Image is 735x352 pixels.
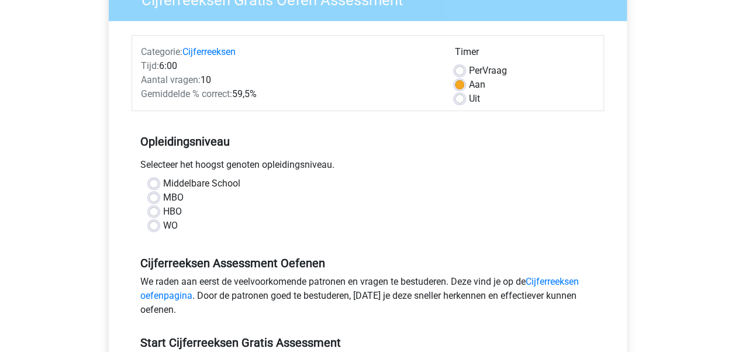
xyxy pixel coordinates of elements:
[132,59,446,73] div: 6:00
[163,219,178,233] label: WO
[140,336,595,350] h5: Start Cijferreeksen Gratis Assessment
[163,205,182,219] label: HBO
[469,78,485,92] label: Aan
[163,191,184,205] label: MBO
[141,88,232,99] span: Gemiddelde % correct:
[182,46,236,57] a: Cijferreeksen
[140,256,595,270] h5: Cijferreeksen Assessment Oefenen
[455,45,595,64] div: Timer
[141,46,182,57] span: Categorie:
[132,73,446,87] div: 10
[469,92,480,106] label: Uit
[140,130,595,153] h5: Opleidingsniveau
[163,177,240,191] label: Middelbare School
[141,74,201,85] span: Aantal vragen:
[141,60,159,71] span: Tijd:
[469,65,482,76] span: Per
[469,64,507,78] label: Vraag
[132,87,446,101] div: 59,5%
[132,275,604,322] div: We raden aan eerst de veelvoorkomende patronen en vragen te bestuderen. Deze vind je op de . Door...
[132,158,604,177] div: Selecteer het hoogst genoten opleidingsniveau.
